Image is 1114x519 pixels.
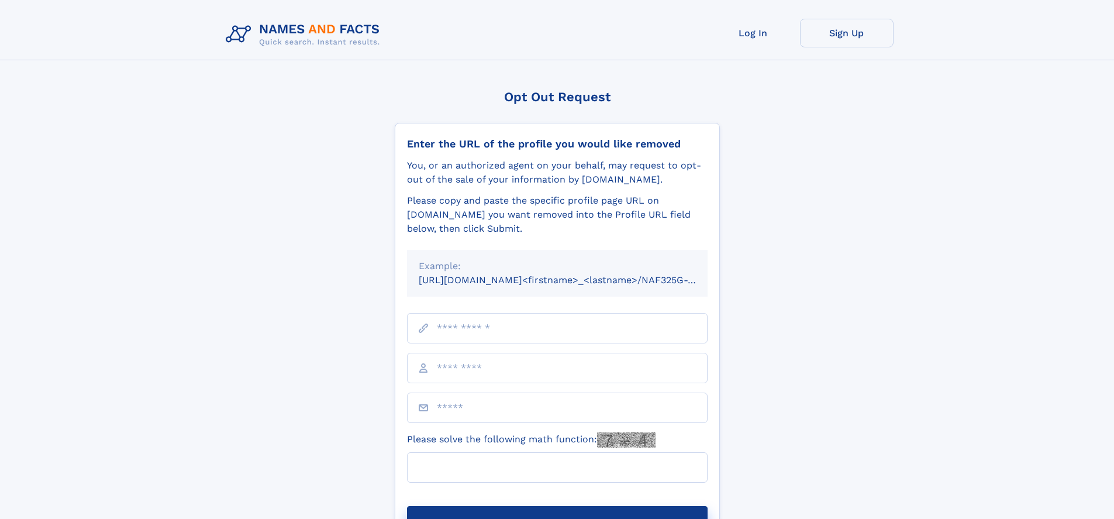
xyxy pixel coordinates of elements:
[407,138,708,150] div: Enter the URL of the profile you would like removed
[407,159,708,187] div: You, or an authorized agent on your behalf, may request to opt-out of the sale of your informatio...
[419,259,696,273] div: Example:
[221,19,389,50] img: Logo Names and Facts
[407,194,708,236] div: Please copy and paste the specific profile page URL on [DOMAIN_NAME] you want removed into the Pr...
[395,90,720,104] div: Opt Out Request
[706,19,800,47] a: Log In
[419,274,730,286] small: [URL][DOMAIN_NAME]<firstname>_<lastname>/NAF325G-xxxxxxxx
[407,432,656,448] label: Please solve the following math function:
[800,19,894,47] a: Sign Up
